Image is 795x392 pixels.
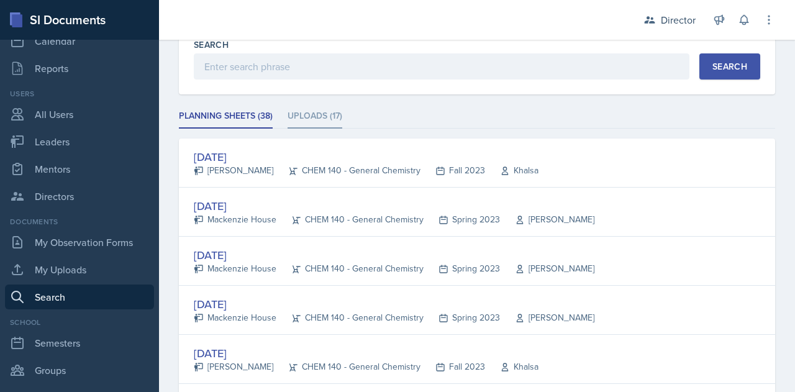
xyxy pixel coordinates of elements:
div: [PERSON_NAME] [194,164,273,177]
div: Director [661,12,696,27]
div: Spring 2023 [424,311,500,324]
a: Leaders [5,129,154,154]
a: Calendar [5,29,154,53]
div: [DATE] [194,345,538,362]
div: [DATE] [194,247,594,263]
div: [DATE] [194,198,594,214]
div: Spring 2023 [424,262,500,275]
div: [PERSON_NAME] [500,311,594,324]
div: Mackenzie House [194,262,276,275]
li: Uploads (17) [288,104,342,129]
button: Search [699,53,760,80]
div: Users [5,88,154,99]
div: CHEM 140 - General Chemistry [273,360,420,373]
div: CHEM 140 - General Chemistry [276,262,424,275]
div: Mackenzie House [194,311,276,324]
div: [PERSON_NAME] [500,213,594,226]
a: Mentors [5,157,154,181]
div: Documents [5,216,154,227]
div: [DATE] [194,148,538,165]
li: Planning Sheets (38) [179,104,273,129]
div: Fall 2023 [420,360,485,373]
a: Groups [5,358,154,383]
div: CHEM 140 - General Chemistry [276,213,424,226]
a: All Users [5,102,154,127]
div: [PERSON_NAME] [194,360,273,373]
div: Fall 2023 [420,164,485,177]
div: Khalsa [485,164,538,177]
div: [PERSON_NAME] [500,262,594,275]
div: CHEM 140 - General Chemistry [276,311,424,324]
div: Spring 2023 [424,213,500,226]
a: Reports [5,56,154,81]
a: My Uploads [5,257,154,282]
div: School [5,317,154,328]
input: Enter search phrase [194,53,689,80]
div: Search [712,62,747,71]
div: Mackenzie House [194,213,276,226]
div: Khalsa [485,360,538,373]
a: Directors [5,184,154,209]
div: [DATE] [194,296,594,312]
label: Search [194,39,229,51]
div: CHEM 140 - General Chemistry [273,164,420,177]
a: Search [5,285,154,309]
a: My Observation Forms [5,230,154,255]
a: Semesters [5,330,154,355]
